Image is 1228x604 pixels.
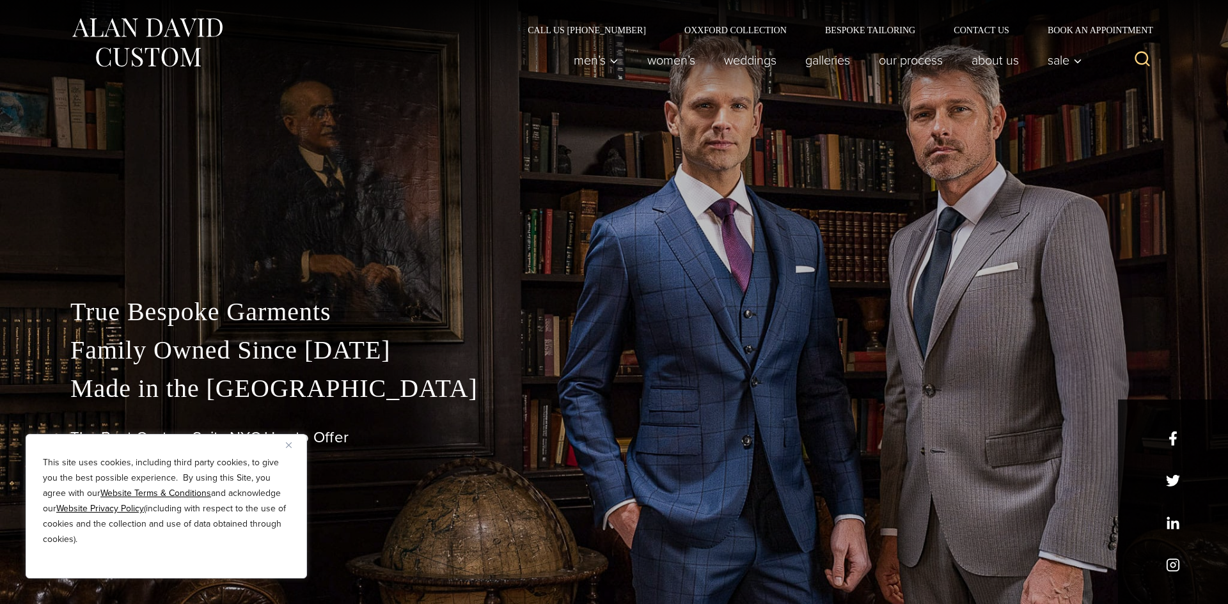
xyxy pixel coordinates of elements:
a: Our Process [865,47,957,73]
button: Close [286,437,301,453]
a: Galleries [791,47,865,73]
a: Website Privacy Policy [56,502,144,515]
a: Bespoke Tailoring [806,26,934,35]
nav: Primary Navigation [560,47,1089,73]
a: Contact Us [934,26,1028,35]
a: facebook [1166,431,1180,445]
a: weddings [710,47,791,73]
h1: The Best Custom Suits NYC Has to Offer [70,428,1158,447]
span: Men’s [574,54,618,66]
a: About Us [957,47,1034,73]
a: x/twitter [1166,474,1180,488]
a: Website Terms & Conditions [100,486,211,500]
img: Close [286,442,292,448]
nav: Secondary Navigation [508,26,1158,35]
a: Women’s [633,47,710,73]
p: True Bespoke Garments Family Owned Since [DATE] Made in the [GEOGRAPHIC_DATA] [70,293,1158,408]
span: Sale [1048,54,1082,66]
p: This site uses cookies, including third party cookies, to give you the best possible experience. ... [43,455,290,547]
a: Book an Appointment [1028,26,1158,35]
a: linkedin [1166,516,1180,530]
a: instagram [1166,558,1180,572]
a: Call Us [PHONE_NUMBER] [508,26,665,35]
a: Oxxford Collection [665,26,806,35]
button: View Search Form [1127,45,1158,75]
img: Alan David Custom [70,14,224,71]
